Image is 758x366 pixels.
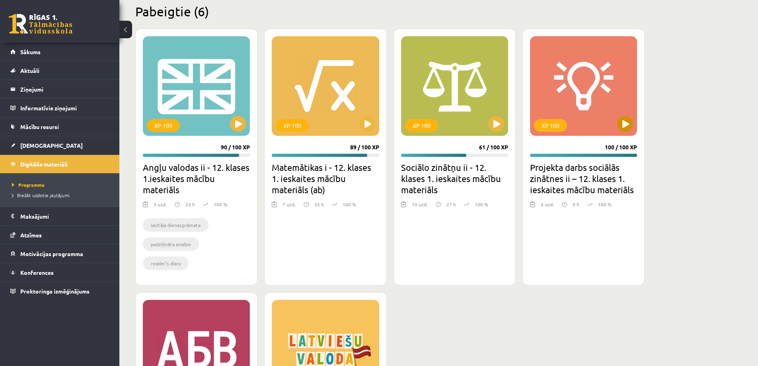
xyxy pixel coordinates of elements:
[10,61,109,80] a: Aktuāli
[10,263,109,282] a: Konferences
[185,201,195,208] p: 23 h
[10,226,109,244] a: Atzīmes
[12,181,111,188] a: Programma
[10,207,109,225] a: Maksājumi
[412,201,428,213] div: 10 uzd.
[20,207,109,225] legend: Maksājumi
[10,245,109,263] a: Motivācijas programma
[143,162,250,195] h2: Angļu valodas ii - 12. klases 1.ieskaites mācību materiāls
[573,201,579,208] p: 9 h
[20,269,54,276] span: Konferences
[283,201,296,213] div: 7 uzd.
[446,201,456,208] p: 27 h
[20,142,83,149] span: [DEMOGRAPHIC_DATA]
[401,162,508,195] h2: Sociālo zinātņu ii - 12. klases 1. ieskaites mācību materiāls
[135,4,645,19] h2: Pabeigtie (6)
[214,201,227,208] p: 100 %
[272,162,379,195] h2: Matemātikas i - 12. klases 1. ieskaites mācību materiāls (ab)
[154,201,167,213] div: 3 uzd.
[541,201,554,213] div: 4 uzd.
[20,80,109,98] legend: Ziņojumi
[475,201,488,208] p: 100 %
[10,117,109,136] a: Mācību resursi
[598,201,612,208] p: 100 %
[20,250,83,257] span: Motivācijas programma
[343,201,356,208] p: 100 %
[530,162,637,195] h2: Projekta darbs sociālās zinātnes ii – 12. klases 1. ieskaites mācību materiāls
[143,218,208,232] li: lasītāja dienasgrāmata
[20,288,90,295] span: Proktoringa izmēģinājums
[10,155,109,173] a: Digitālie materiāli
[20,48,41,55] span: Sākums
[276,119,309,132] div: XP 100
[10,43,109,61] a: Sākums
[12,182,45,188] span: Programma
[20,99,109,117] legend: Informatīvie ziņojumi
[147,119,180,132] div: XP 100
[10,282,109,300] a: Proktoringa izmēģinājums
[20,123,59,130] span: Mācību resursi
[20,231,42,239] span: Atzīmes
[12,192,111,199] a: Biežāk uzdotie jautājumi
[9,14,72,34] a: Rīgas 1. Tālmācības vidusskola
[12,192,70,198] span: Biežāk uzdotie jautājumi
[314,201,324,208] p: 35 h
[405,119,438,132] div: XP 100
[10,80,109,98] a: Ziņojumi
[20,160,68,168] span: Digitālie materiāli
[20,67,39,74] span: Aktuāli
[143,237,199,251] li: padziļināta analīze
[143,256,189,270] li: reader’s diary
[534,119,567,132] div: XP 100
[10,99,109,117] a: Informatīvie ziņojumi
[10,136,109,155] a: [DEMOGRAPHIC_DATA]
